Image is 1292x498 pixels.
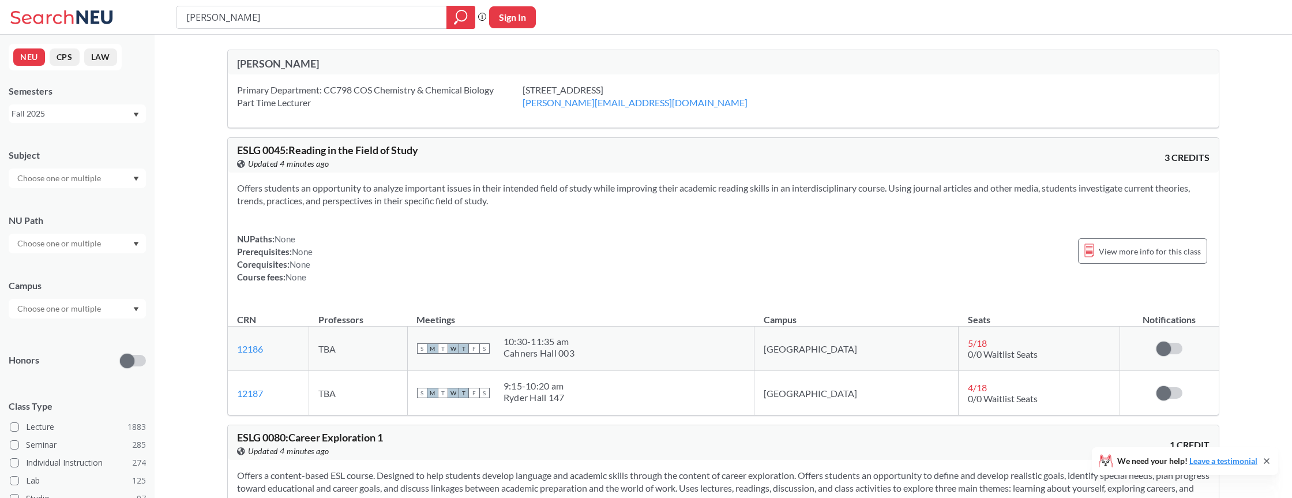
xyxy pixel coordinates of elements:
[407,302,754,327] th: Meetings
[309,302,408,327] th: Professors
[446,6,475,29] div: magnifying glass
[9,214,146,227] div: NU Path
[237,313,256,326] div: CRN
[1189,456,1257,466] a: Leave a testimonial
[133,177,139,181] svg: Dropdown arrow
[10,437,146,452] label: Seminar
[292,246,313,257] span: None
[12,237,108,250] input: Choose one or multiple
[237,388,263,399] a: 12187
[127,421,146,433] span: 1883
[248,158,329,170] span: Updated 4 minutes ago
[454,9,468,25] svg: magnifying glass
[290,259,310,269] span: None
[237,343,263,354] a: 12186
[237,84,523,109] div: Primary Department: CC798 COS Chemistry & Chemical Biology Part Time Lecturer
[133,113,139,117] svg: Dropdown arrow
[479,343,490,354] span: S
[1099,244,1201,259] span: View more info for this class
[132,439,146,451] span: 285
[237,182,1210,207] section: Offers students an opportunity to analyze important issues in their intended field of study while...
[417,388,427,398] span: S
[237,233,313,283] div: NUPaths: Prerequisites: Corequisites: Course fees:
[185,8,438,27] input: Class, professor, course number, "phrase"
[275,234,295,244] span: None
[9,400,146,413] span: Class Type
[9,279,146,292] div: Campus
[309,371,408,415] td: TBA
[10,473,146,488] label: Lab
[132,474,146,487] span: 125
[417,343,427,354] span: S
[968,338,987,349] span: 5 / 18
[1170,439,1210,451] span: 1 CREDIT
[427,343,438,354] span: M
[469,343,479,354] span: F
[13,48,45,66] button: NEU
[237,57,723,70] div: [PERSON_NAME]
[1120,302,1219,327] th: Notifications
[9,149,146,162] div: Subject
[504,336,574,347] div: 10:30 - 11:35 am
[237,144,418,156] span: ESLG 0045 : Reading in the Field of Study
[248,445,329,458] span: Updated 4 minutes ago
[9,85,146,98] div: Semesters
[9,169,146,188] div: Dropdown arrow
[84,48,117,66] button: LAW
[448,343,459,354] span: W
[10,420,146,435] label: Lecture
[427,388,438,398] span: M
[459,388,469,398] span: T
[9,104,146,123] div: Fall 2025Dropdown arrow
[286,272,306,282] span: None
[523,84,776,109] div: [STREET_ADDRESS]
[504,392,565,403] div: Ryder Hall 147
[9,354,39,367] p: Honors
[9,234,146,253] div: Dropdown arrow
[968,393,1038,404] span: 0/0 Waitlist Seats
[438,388,448,398] span: T
[754,371,959,415] td: [GEOGRAPHIC_DATA]
[237,431,383,444] span: ESLG 0080 : Career Exploration 1
[50,48,80,66] button: CPS
[1117,457,1257,465] span: We need your help!
[448,388,459,398] span: W
[133,242,139,246] svg: Dropdown arrow
[504,380,565,392] div: 9:15 - 10:20 am
[10,455,146,470] label: Individual Instruction
[438,343,448,354] span: T
[504,347,574,359] div: Cahners Hall 003
[479,388,490,398] span: S
[489,6,536,28] button: Sign In
[133,307,139,312] svg: Dropdown arrow
[968,382,987,393] span: 4 / 18
[309,327,408,371] td: TBA
[1165,151,1210,164] span: 3 CREDITS
[9,299,146,319] div: Dropdown arrow
[459,343,469,354] span: T
[968,349,1038,360] span: 0/0 Waitlist Seats
[12,107,132,120] div: Fall 2025
[959,302,1120,327] th: Seats
[12,302,108,316] input: Choose one or multiple
[523,97,748,108] a: [PERSON_NAME][EMAIL_ADDRESS][DOMAIN_NAME]
[754,302,959,327] th: Campus
[12,171,108,185] input: Choose one or multiple
[754,327,959,371] td: [GEOGRAPHIC_DATA]
[469,388,479,398] span: F
[132,456,146,469] span: 274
